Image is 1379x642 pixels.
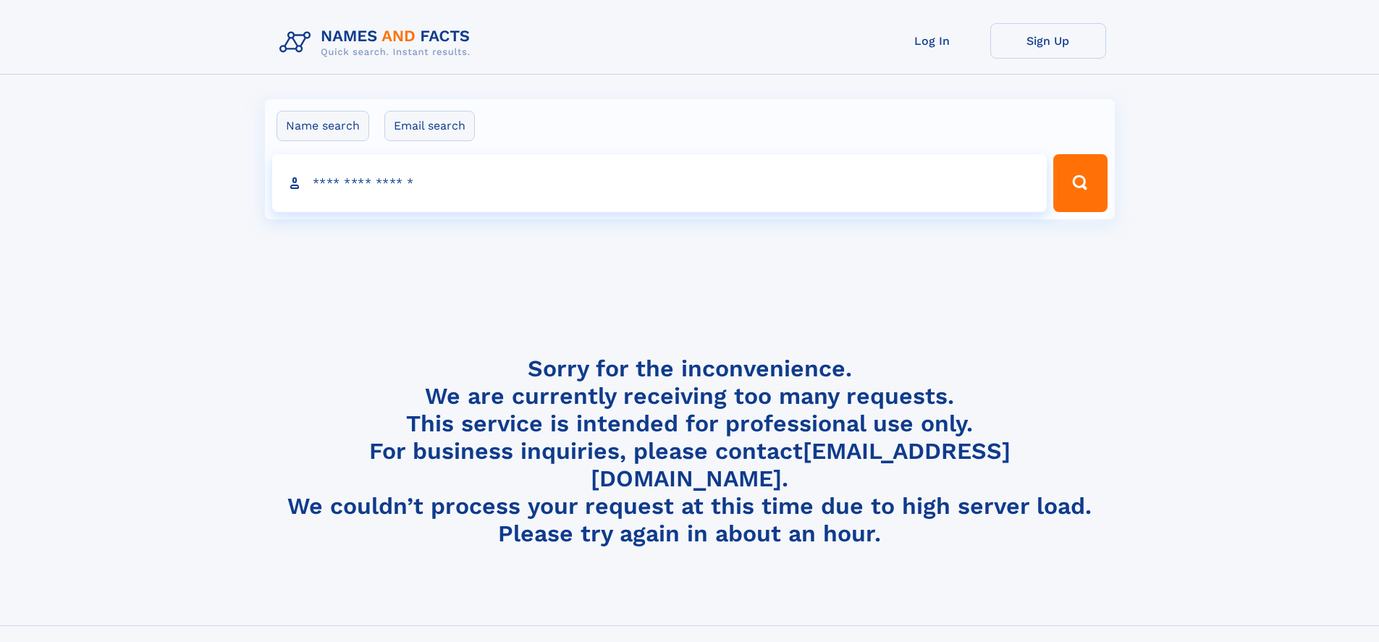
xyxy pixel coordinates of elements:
[384,111,475,141] label: Email search
[1053,154,1107,212] button: Search Button
[274,23,482,62] img: Logo Names and Facts
[277,111,369,141] label: Name search
[591,437,1011,492] a: [EMAIL_ADDRESS][DOMAIN_NAME]
[274,355,1106,548] h4: Sorry for the inconvenience. We are currently receiving too many requests. This service is intend...
[990,23,1106,59] a: Sign Up
[272,154,1047,212] input: search input
[874,23,990,59] a: Log In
